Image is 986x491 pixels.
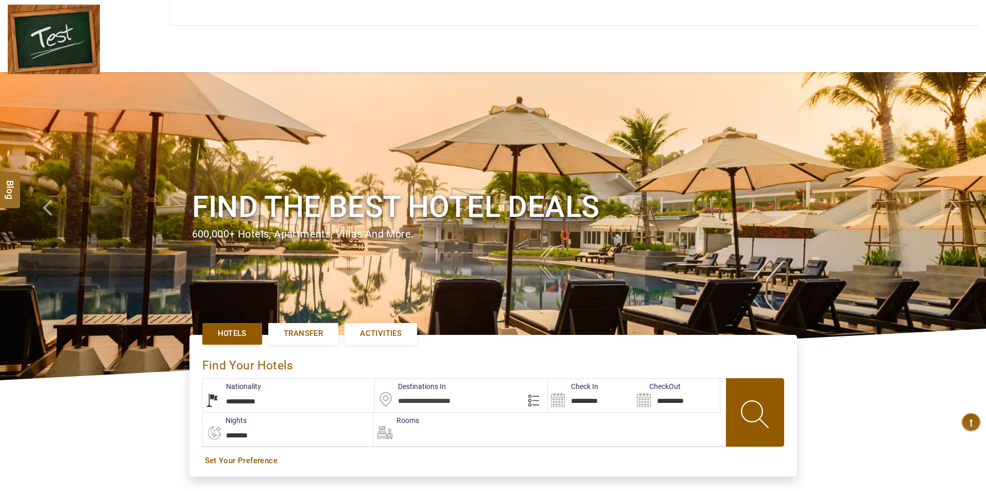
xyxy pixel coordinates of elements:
h1: Find the best hotel deals [192,188,794,226]
div: Find Your Hotels [202,348,784,378]
span: Hotels [218,328,247,339]
label: Rooms [373,415,419,426]
label: Nationality [203,381,261,392]
span: Transfer [284,328,323,339]
input: Search [548,379,634,412]
img: The Royal Line Holidays [8,5,100,74]
label: Destinations In [375,381,446,392]
a: Set Your Preference [205,455,782,466]
a: Activities [344,323,417,344]
label: nights [202,415,247,426]
a: Transfer [268,323,338,344]
span: Blog [4,180,17,189]
label: CheckOut [634,381,681,392]
label: Check In [548,381,598,392]
div: 600,000+ hotels, apartments, villas and more. [192,227,794,242]
span: Activities [360,328,402,339]
a: Hotels [202,323,262,344]
input: Search [634,379,720,412]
